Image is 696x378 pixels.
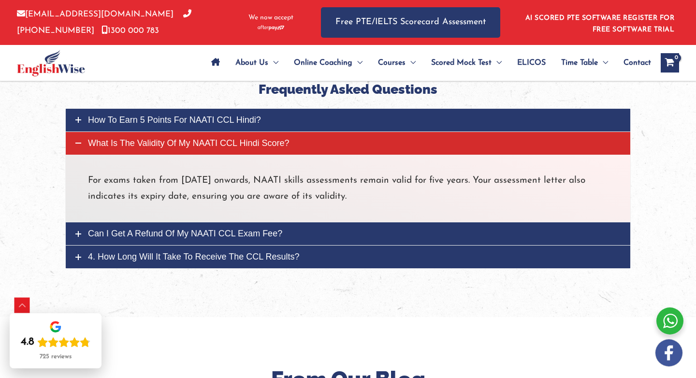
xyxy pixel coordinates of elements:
[40,353,72,361] div: 725 reviews
[321,7,500,38] a: Free PTE/IELTS Scorecard Assessment
[258,25,284,30] img: Afterpay-Logo
[17,10,191,34] a: [PHONE_NUMBER]
[101,27,159,35] a: 1300 000 783
[294,46,352,80] span: Online Coaching
[88,229,282,238] span: Can I get a refund of my NAATI CCL exam fee?
[520,7,679,38] aside: Header Widget 1
[352,46,362,80] span: Menu Toggle
[228,46,286,80] a: About UsMenu Toggle
[525,15,675,33] a: AI SCORED PTE SOFTWARE REGISTER FOR FREE SOFTWARE TRIAL
[235,46,268,80] span: About Us
[21,335,34,349] div: 4.8
[88,138,289,148] span: What is the validity of my NAATI CCL Hindi score?
[509,46,553,80] a: ELICOS
[561,46,598,80] span: Time Table
[286,46,370,80] a: Online CoachingMenu Toggle
[66,222,630,245] a: Can I get a refund of my NAATI CCL exam fee?
[66,246,630,268] a: 4. How long will it take to receive the CCL results?
[248,13,293,23] span: We now accept
[88,173,608,205] p: For exams taken from [DATE] onwards, NAATI skills assessments remain valid for five years. Your a...
[370,46,423,80] a: CoursesMenu Toggle
[598,46,608,80] span: Menu Toggle
[203,46,651,80] nav: Site Navigation: Main Menu
[72,82,623,97] h4: Frequently Asked Questions
[88,252,300,262] span: 4. How long will it take to receive the CCL results?
[21,335,90,349] div: Rating: 4.8 out of 5
[655,339,682,366] img: white-facebook.png
[406,46,416,80] span: Menu Toggle
[66,109,630,131] a: How to earn 5 points for NAATI CCL Hindi?
[378,46,406,80] span: Courses
[553,46,616,80] a: Time TableMenu Toggle
[66,132,630,155] a: What is the validity of my NAATI CCL Hindi score?
[431,46,492,80] span: Scored Mock Test
[423,46,509,80] a: Scored Mock TestMenu Toggle
[17,10,174,18] a: [EMAIL_ADDRESS][DOMAIN_NAME]
[17,50,85,76] img: cropped-ew-logo
[517,46,546,80] span: ELICOS
[268,46,278,80] span: Menu Toggle
[616,46,651,80] a: Contact
[88,115,261,125] span: How to earn 5 points for NAATI CCL Hindi?
[492,46,502,80] span: Menu Toggle
[661,53,679,73] a: View Shopping Cart, empty
[623,46,651,80] span: Contact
